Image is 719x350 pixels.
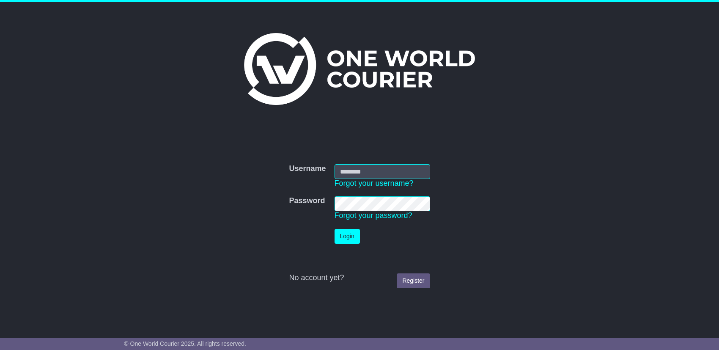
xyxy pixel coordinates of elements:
[124,340,246,347] span: © One World Courier 2025. All rights reserved.
[244,33,475,105] img: One World
[397,273,430,288] a: Register
[289,164,326,174] label: Username
[335,179,414,187] a: Forgot your username?
[289,273,430,283] div: No account yet?
[289,196,325,206] label: Password
[335,211,412,220] a: Forgot your password?
[335,229,360,244] button: Login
